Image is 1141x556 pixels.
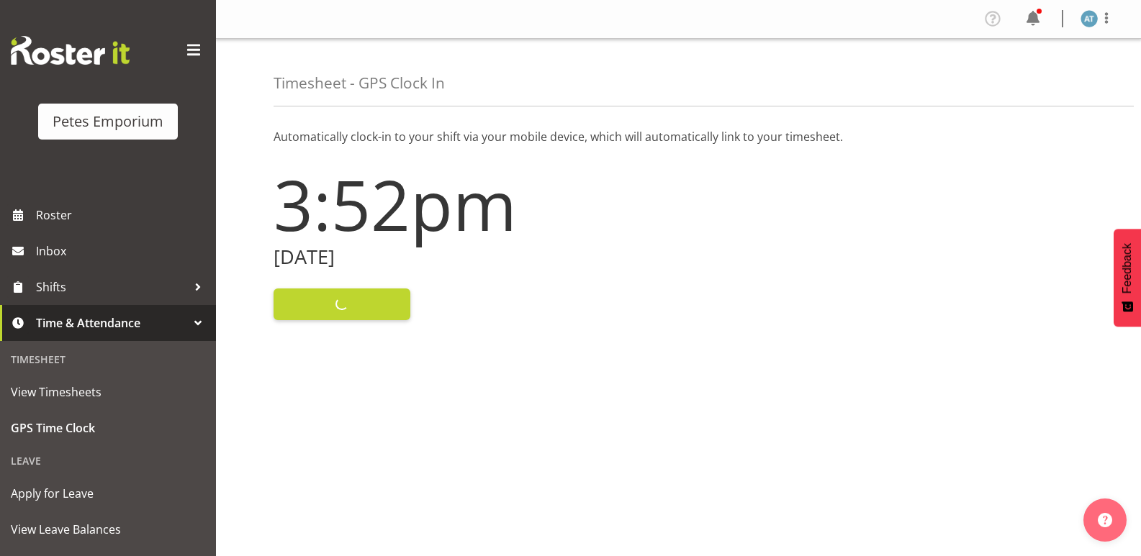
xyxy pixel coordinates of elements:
span: GPS Time Clock [11,417,205,439]
a: Apply for Leave [4,475,212,511]
span: Feedback [1121,243,1134,293]
span: Roster [36,204,209,226]
button: Feedback - Show survey [1114,229,1141,327]
span: Apply for Leave [11,483,205,504]
h4: Timesheet - GPS Clock In [274,75,445,91]
span: Inbox [36,240,209,262]
span: Time & Attendance [36,312,187,334]
img: alex-micheal-taniwha5364.jpg [1081,10,1098,27]
h2: [DATE] [274,246,670,268]
a: GPS Time Clock [4,410,212,446]
h1: 3:52pm [274,165,670,243]
span: View Timesheets [11,381,205,403]
div: Petes Emporium [53,111,163,132]
div: Leave [4,446,212,475]
img: Rosterit website logo [11,36,130,65]
div: Timesheet [4,345,212,374]
p: Automatically clock-in to your shift via your mobile device, which will automatically link to you... [274,128,1083,145]
a: View Leave Balances [4,511,212,547]
span: View Leave Balances [11,519,205,540]
a: View Timesheets [4,374,212,410]
span: Shifts [36,276,187,298]
img: help-xxl-2.png [1098,513,1112,527]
